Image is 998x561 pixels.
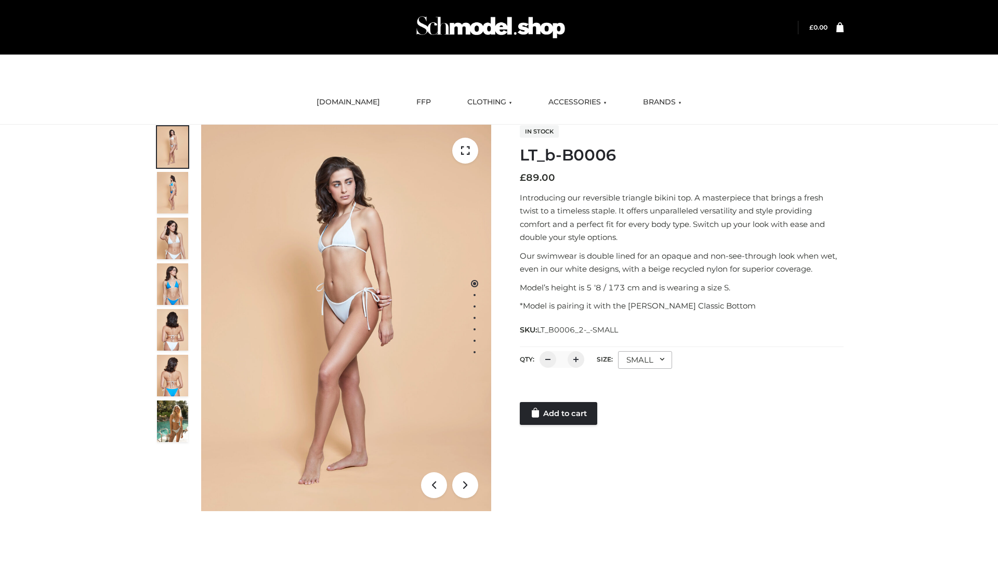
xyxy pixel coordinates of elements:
[520,402,597,425] a: Add to cart
[201,125,491,511] img: ArielClassicBikiniTop_CloudNine_AzureSky_OW114ECO_1
[541,91,614,114] a: ACCESSORIES
[635,91,689,114] a: BRANDS
[809,23,828,31] a: £0.00
[537,325,618,335] span: LT_B0006_2-_-SMALL
[157,355,188,396] img: ArielClassicBikiniTop_CloudNine_AzureSky_OW114ECO_8-scaled.jpg
[520,299,844,313] p: *Model is pairing it with the [PERSON_NAME] Classic Bottom
[157,263,188,305] img: ArielClassicBikiniTop_CloudNine_AzureSky_OW114ECO_4-scaled.jpg
[520,281,844,295] p: Model’s height is 5 ‘8 / 173 cm and is wearing a size S.
[809,23,828,31] bdi: 0.00
[520,324,619,336] span: SKU:
[520,125,559,138] span: In stock
[409,91,439,114] a: FFP
[157,172,188,213] img: ArielClassicBikiniTop_CloudNine_AzureSky_OW114ECO_2-scaled.jpg
[413,7,569,48] img: Schmodel Admin 964
[520,146,844,165] h1: LT_b-B0006
[157,218,188,259] img: ArielClassicBikiniTop_CloudNine_AzureSky_OW114ECO_3-scaled.jpg
[459,91,520,114] a: CLOTHING
[520,355,534,363] label: QTY:
[157,309,188,351] img: ArielClassicBikiniTop_CloudNine_AzureSky_OW114ECO_7-scaled.jpg
[520,249,844,276] p: Our swimwear is double lined for an opaque and non-see-through look when wet, even in our white d...
[157,126,188,168] img: ArielClassicBikiniTop_CloudNine_AzureSky_OW114ECO_1-scaled.jpg
[520,191,844,244] p: Introducing our reversible triangle bikini top. A masterpiece that brings a fresh twist to a time...
[809,23,813,31] span: £
[597,355,613,363] label: Size:
[309,91,388,114] a: [DOMAIN_NAME]
[618,351,672,369] div: SMALL
[520,172,526,183] span: £
[520,172,555,183] bdi: 89.00
[157,400,188,442] img: Arieltop_CloudNine_AzureSky2.jpg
